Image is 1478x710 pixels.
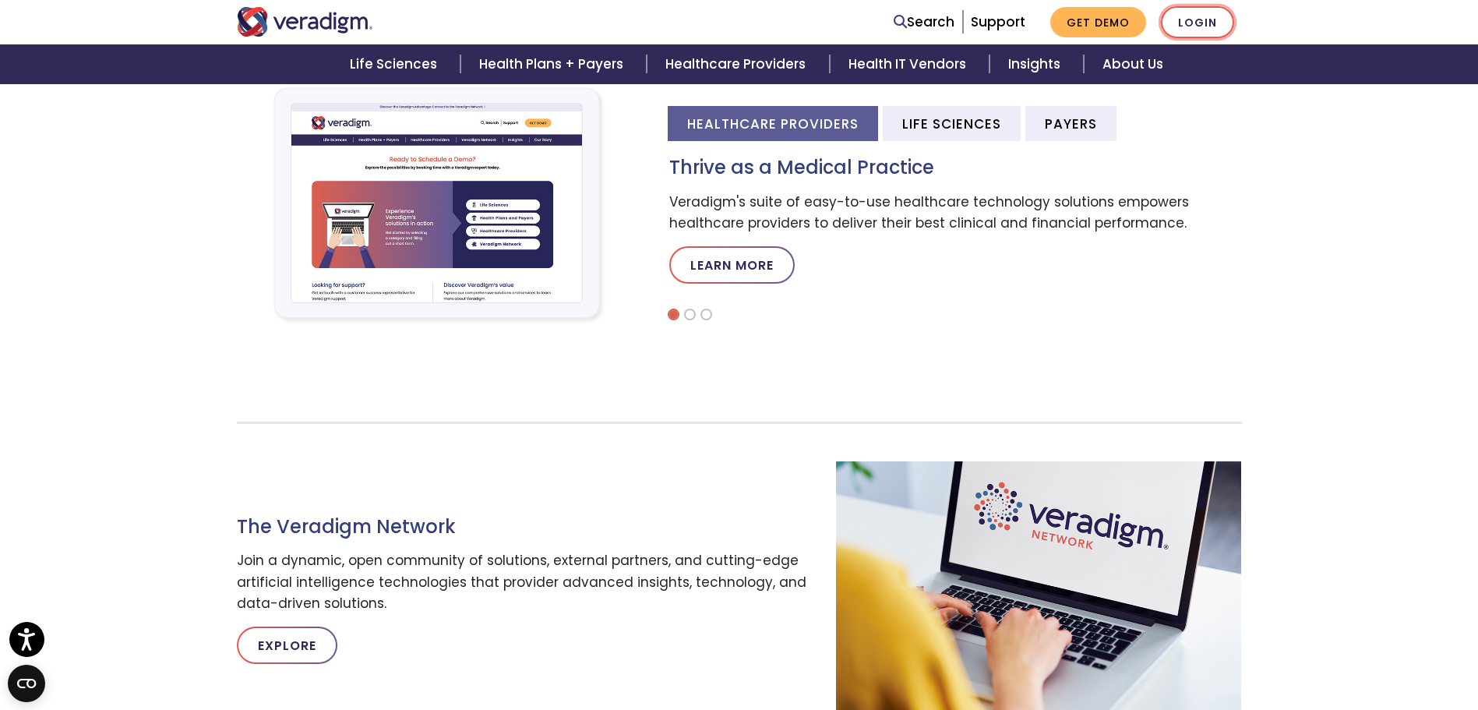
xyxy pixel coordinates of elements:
[237,550,813,614] p: Join a dynamic, open community of solutions, external partners, and cutting-edge artificial intel...
[830,44,989,84] a: Health IT Vendors
[669,192,1242,234] p: Veradigm's suite of easy-to-use healthcare technology solutions empowers healthcare providers to ...
[8,665,45,702] button: Open CMP widget
[647,44,829,84] a: Healthcare Providers
[1025,106,1116,141] li: Payers
[237,516,813,539] h3: The Veradigm Network
[883,106,1021,141] li: Life Sciences
[237,7,373,37] img: Veradigm logo
[669,157,1242,179] h3: Thrive as a Medical Practice
[1161,6,1234,38] a: Login
[1050,7,1146,37] a: Get Demo
[669,246,795,284] a: Learn More
[668,106,878,141] li: Healthcare Providers
[1084,44,1182,84] a: About Us
[460,44,647,84] a: Health Plans + Payers
[1179,598,1459,691] iframe: Drift Chat Widget
[894,12,954,33] a: Search
[237,627,337,664] a: Explore
[971,12,1025,31] a: Support
[989,44,1084,84] a: Insights
[331,44,460,84] a: Life Sciences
